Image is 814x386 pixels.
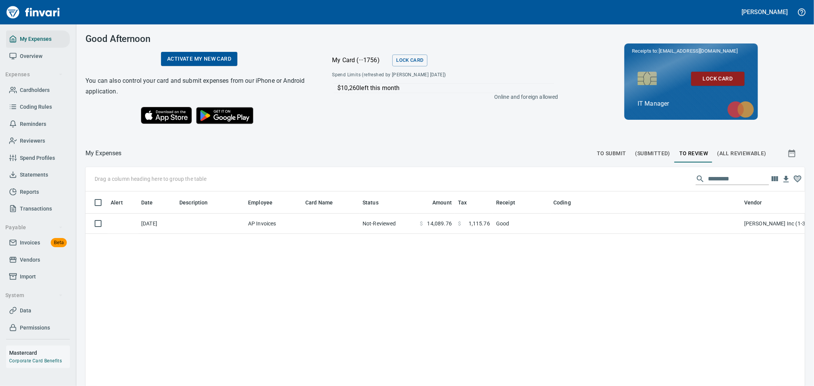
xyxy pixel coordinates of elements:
[469,220,490,227] span: 1,115.76
[6,150,70,167] a: Spend Profiles
[20,187,39,197] span: Reports
[697,74,738,84] span: Lock Card
[792,173,803,185] button: Column choices favorited. Click to reset to default
[458,220,461,227] span: $
[5,223,63,232] span: Payable
[326,93,558,101] p: Online and foreign allowed
[632,47,750,55] p: Receipts to:
[392,55,427,66] button: Lock Card
[496,198,515,207] span: Receipt
[332,56,389,65] p: My Card (···1756)
[6,31,70,48] a: My Expenses
[192,103,258,128] img: Get it on Google Play
[6,183,70,201] a: Reports
[6,98,70,116] a: Coding Rules
[138,214,176,234] td: [DATE]
[20,238,40,248] span: Invoices
[245,214,302,234] td: AP Invoices
[6,132,70,150] a: Reviewers
[420,220,423,227] span: $
[167,54,231,64] span: Activate my new card
[6,82,70,99] a: Cardholders
[6,268,70,285] a: Import
[6,48,70,65] a: Overview
[553,198,581,207] span: Coding
[5,3,62,21] img: Finvari
[161,52,237,66] a: Activate my new card
[305,198,333,207] span: Card Name
[20,51,42,61] span: Overview
[20,272,36,281] span: Import
[9,349,70,357] h6: Mastercard
[6,302,70,319] a: Data
[111,198,123,207] span: Alert
[20,306,31,315] span: Data
[95,175,206,183] p: Drag a column heading here to group the table
[20,204,52,214] span: Transactions
[5,291,63,300] span: System
[679,149,708,158] span: To Review
[85,34,313,44] h3: Good Afternoon
[20,153,55,163] span: Spend Profiles
[332,71,501,79] span: Spend Limits (refreshed by [PERSON_NAME] [DATE])
[248,198,272,207] span: Employee
[496,198,525,207] span: Receipt
[20,255,40,265] span: Vendors
[458,198,477,207] span: Tax
[179,198,208,207] span: Description
[432,198,452,207] span: Amount
[20,34,52,44] span: My Expenses
[717,149,766,158] span: (All Reviewable)
[20,119,46,129] span: Reminders
[422,198,452,207] span: Amount
[458,198,467,207] span: Tax
[85,76,313,97] h6: You can also control your card and submit expenses from our iPhone or Android application.
[553,198,571,207] span: Coding
[6,116,70,133] a: Reminders
[6,319,70,336] a: Permissions
[744,198,762,207] span: Vendor
[2,288,66,302] button: System
[5,70,63,79] span: Expenses
[20,170,48,180] span: Statements
[744,198,772,207] span: Vendor
[179,198,218,207] span: Description
[742,8,788,16] h5: [PERSON_NAME]
[20,136,45,146] span: Reviewers
[493,214,550,234] td: Good
[85,149,122,158] nav: breadcrumb
[111,198,133,207] span: Alert
[51,238,67,247] span: Beta
[780,144,805,162] button: Show transactions within a particular date range
[597,149,626,158] span: To Submit
[9,358,62,363] a: Corporate Card Benefits
[780,174,792,185] button: Download Table
[141,198,163,207] span: Date
[691,72,745,86] button: Lock Card
[2,220,66,235] button: Payable
[769,173,780,185] button: Choose columns to display
[20,323,50,333] span: Permissions
[248,198,282,207] span: Employee
[2,68,66,82] button: Expenses
[141,198,153,207] span: Date
[6,234,70,251] a: InvoicesBeta
[6,200,70,217] a: Transactions
[6,166,70,183] a: Statements
[658,47,738,55] span: [EMAIL_ADDRESS][DOMAIN_NAME]
[6,251,70,269] a: Vendors
[141,107,192,124] img: Download on the App Store
[740,6,790,18] button: [PERSON_NAME]
[359,214,417,234] td: Not-Reviewed
[337,84,554,93] p: $10,260 left this month
[85,149,122,158] p: My Expenses
[305,198,343,207] span: Card Name
[635,149,670,158] span: (Submitted)
[724,97,758,122] img: mastercard.svg
[363,198,379,207] span: Status
[20,85,50,95] span: Cardholders
[638,99,745,108] p: IT Manager
[20,102,52,112] span: Coding Rules
[363,198,388,207] span: Status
